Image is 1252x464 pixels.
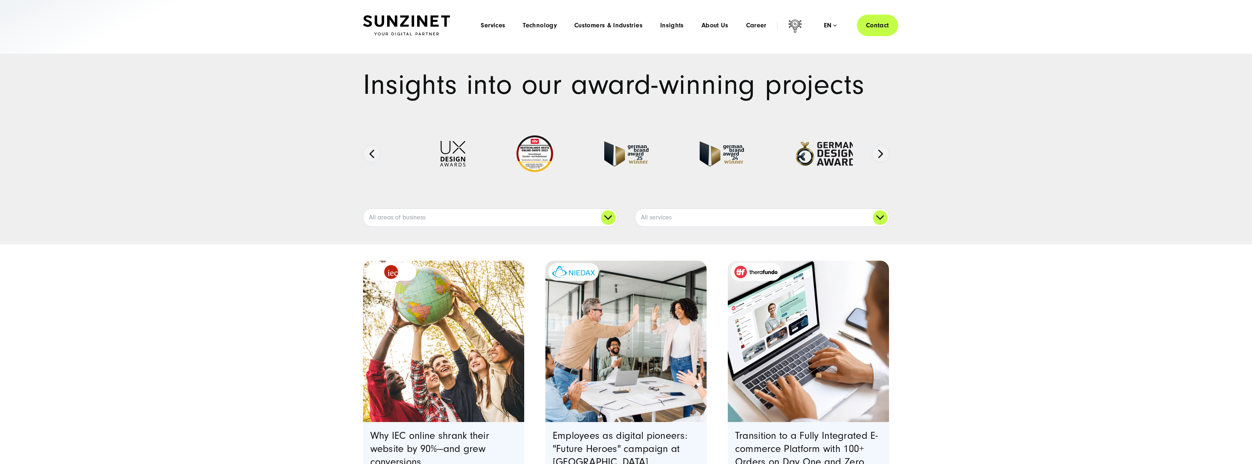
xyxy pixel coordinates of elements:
h1: Insights into our award-winning projects [363,71,889,99]
a: Contact [857,15,898,36]
img: SUNZINET Full Service Digital Agentur [363,15,450,36]
img: a group of colleagues in a modern office environment celebrating a success. One man is giving a h... [545,261,707,422]
a: Career [746,22,767,29]
img: logo_IEC [384,265,398,279]
img: a group of five diverse young people standing outdoors, holding a globe together. They are all sm... [363,261,525,422]
img: UX-Design-Awards - fullservice digital agentur SUNZINET [440,141,465,166]
a: Services [481,22,505,29]
img: German-Design-Award - fullservice digital agentur SUNZINET [795,141,855,166]
a: Featured image: a group of colleagues in a modern office environment celebrating a success. One m... [545,261,707,422]
a: Customers & Industries [574,22,643,29]
a: Technology [523,22,557,29]
img: German Brand Award winner 2025 - Full Service Digital Agentur SUNZINET [604,141,648,166]
a: Featured image: - Read full post: therafundo – A Seamless Transition to a Fully Integrated E-comm... [728,261,889,422]
img: German-Brand-Award - fullservice digital agentur SUNZINET [700,141,744,166]
div: en [824,22,837,29]
a: About Us [701,22,729,29]
img: therafundo_10-2024_logo_2c [734,266,778,278]
button: Previous [363,145,381,162]
img: Deutschlands beste Online Shops 2023 - boesner - Kunde - SUNZINET [517,135,553,172]
a: All services [635,209,889,226]
button: Next [872,145,889,162]
a: Insights [660,22,684,29]
a: All areas of business [363,209,617,226]
a: Featured image: a group of five diverse young people standing outdoors, holding a globe together.... [363,261,525,422]
img: niedax-logo [552,266,595,279]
